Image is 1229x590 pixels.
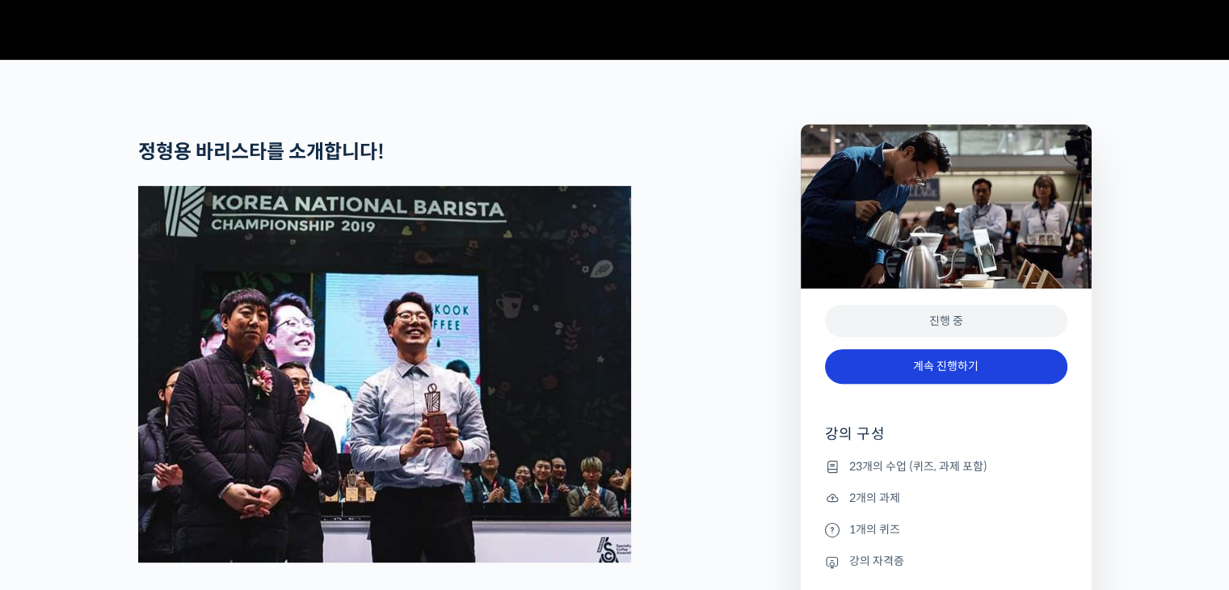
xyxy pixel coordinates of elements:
[148,481,167,494] span: 대화
[138,140,385,164] strong: 정형용 바리스타를 소개합니다!
[5,456,107,496] a: 홈
[250,480,269,493] span: 설정
[825,520,1067,539] li: 1개의 퀴즈
[825,424,1067,457] h4: 강의 구성
[51,480,61,493] span: 홈
[107,456,208,496] a: 대화
[825,457,1067,476] li: 23개의 수업 (퀴즈, 과제 포함)
[825,305,1067,338] div: 진행 중
[208,456,310,496] a: 설정
[825,488,1067,508] li: 2개의 과제
[825,349,1067,384] a: 계속 진행하기
[825,552,1067,571] li: 강의 자격증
